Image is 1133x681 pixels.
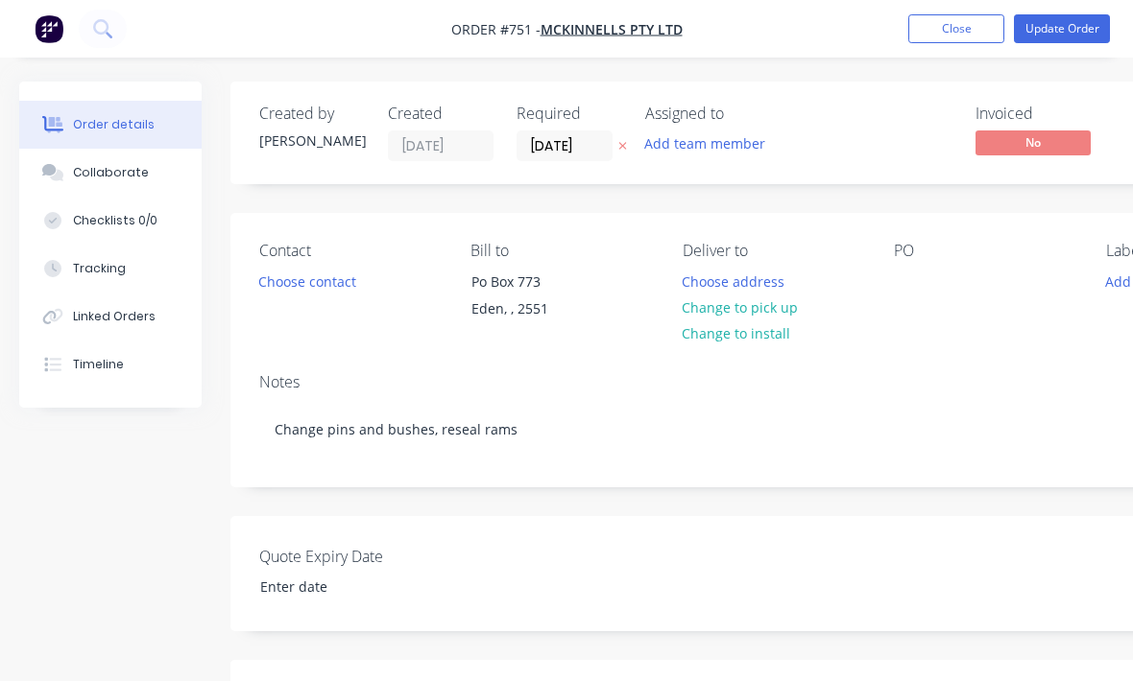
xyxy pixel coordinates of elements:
div: Po Box 773Eden, , 2551 [455,268,647,329]
div: Tracking [73,260,126,277]
div: Linked Orders [73,308,156,325]
div: Timeline [73,356,124,373]
button: Add team member [635,130,776,156]
span: Order #751 - [451,20,541,38]
div: Eden, , 2551 [471,295,631,322]
a: Mckinnells Pty Ltd [541,20,683,38]
button: Linked Orders [19,293,202,340]
div: Collaborate [73,164,149,181]
button: Add team member [645,130,776,156]
div: Invoiced [976,105,1120,123]
button: Order details [19,101,202,149]
div: Po Box 773 [471,269,631,295]
div: Created by [259,105,365,123]
button: Update Order [1014,14,1110,43]
div: [PERSON_NAME] [259,130,365,151]
span: No [976,130,1091,154]
div: Contact [259,242,440,260]
img: Factory [35,14,63,43]
button: Choose contact [249,268,367,294]
div: Deliver to [683,242,863,260]
button: Close [908,14,1004,43]
label: Quote Expiry Date [259,545,499,568]
div: Bill to [470,242,651,260]
button: Timeline [19,340,202,388]
button: Collaborate [19,149,202,197]
div: PO [894,242,1074,260]
div: Required [517,105,622,123]
div: Order details [73,116,155,133]
button: Checklists 0/0 [19,197,202,245]
button: Tracking [19,245,202,293]
input: Enter date [247,573,486,601]
button: Change to pick up [672,294,808,320]
div: Assigned to [645,105,837,123]
div: Checklists 0/0 [73,212,157,229]
div: Created [388,105,494,123]
button: Change to install [672,320,801,346]
button: Choose address [672,268,795,294]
